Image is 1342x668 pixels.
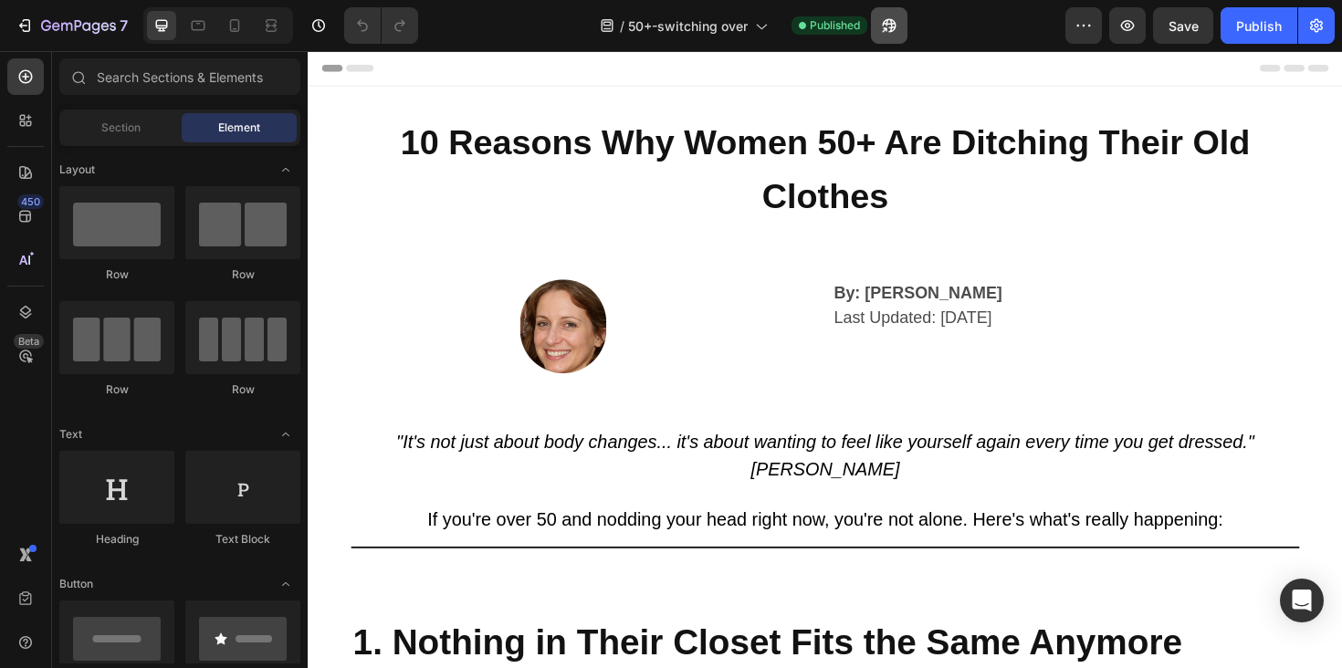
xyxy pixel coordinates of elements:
div: Row [59,381,174,398]
button: 7 [7,7,136,44]
div: 450 [17,194,44,209]
span: Toggle open [271,155,300,184]
span: Button [59,576,93,592]
div: Heading [59,531,174,548]
span: Save [1169,18,1199,34]
span: Toggle open [271,420,300,449]
div: Open Intercom Messenger [1280,579,1324,622]
div: Beta [14,334,44,349]
span: Element [218,120,260,136]
span: Section [101,120,141,136]
i: "It's not just about body changes... it's about wanting to feel like yourself again every time yo... [93,403,1001,424]
span: If you're over 50 and nodding your head right now, you're not alone. Here's what's really happening: [126,485,969,506]
strong: By: [PERSON_NAME] [557,246,735,266]
span: Layout [59,162,95,178]
p: 7 [120,15,128,37]
span: 50+-switching over [628,16,748,36]
div: Row [59,266,174,283]
div: Row [185,266,300,283]
span: Text [59,426,82,443]
strong: 1. Nothing in Their Closet Fits the Same Anymore [47,605,926,647]
span: Toggle open [271,569,300,599]
div: Undo/Redo [344,7,418,44]
span: Last Updated: [DATE] [557,273,724,292]
span: Published [810,17,860,34]
input: Search Sections & Elements [59,58,300,95]
i: [PERSON_NAME] [469,432,627,453]
div: Text Block [185,531,300,548]
span: / [620,16,624,36]
button: Publish [1221,7,1297,44]
div: Publish [1236,16,1282,36]
button: Save [1153,7,1213,44]
div: Row [185,381,300,398]
iframe: Design area [308,51,1342,668]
